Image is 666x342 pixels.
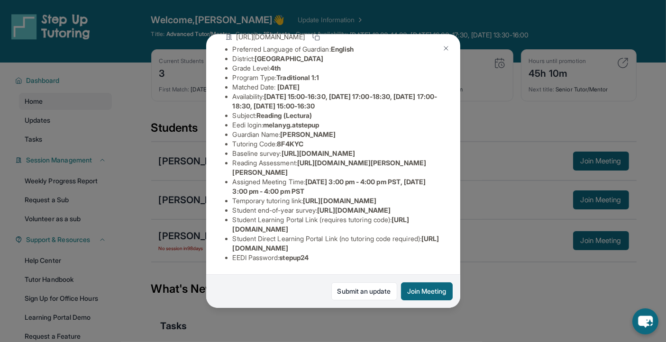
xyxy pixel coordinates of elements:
[233,178,426,195] span: [DATE] 3:00 pm - 4:00 pm PST, [DATE] 3:00 pm - 4:00 pm PST
[303,197,376,205] span: [URL][DOMAIN_NAME]
[233,149,441,158] li: Baseline survey :
[331,45,354,53] span: English
[233,45,441,54] li: Preferred Language of Guardian:
[233,139,441,149] li: Tutoring Code :
[233,92,438,110] span: [DATE] 15:00-16:30, [DATE] 17:00-18:30, [DATE] 17:00-18:30, [DATE] 15:00-16:30
[282,149,355,157] span: [URL][DOMAIN_NAME]
[233,177,441,196] li: Assigned Meeting Time :
[233,159,427,176] span: [URL][DOMAIN_NAME][PERSON_NAME][PERSON_NAME]
[233,234,441,253] li: Student Direct Learning Portal Link (no tutoring code required) :
[281,130,336,138] span: [PERSON_NAME]
[237,32,305,42] span: [URL][DOMAIN_NAME]
[263,121,319,129] span: melanyg.atstepup
[442,45,450,52] img: Close Icon
[310,31,322,43] button: Copy link
[255,54,323,63] span: [GEOGRAPHIC_DATA]
[233,120,441,130] li: Eedi login :
[270,64,281,72] span: 4th
[233,253,441,262] li: EEDI Password :
[233,63,441,73] li: Grade Level:
[233,158,441,177] li: Reading Assessment :
[233,111,441,120] li: Subject :
[233,206,441,215] li: Student end-of-year survey :
[233,215,441,234] li: Student Learning Portal Link (requires tutoring code) :
[233,73,441,82] li: Program Type:
[233,92,441,111] li: Availability:
[401,282,453,300] button: Join Meeting
[331,282,397,300] a: Submit an update
[632,308,658,334] button: chat-button
[278,83,300,91] span: [DATE]
[277,140,303,148] span: 8F4KYC
[233,54,441,63] li: District:
[233,196,441,206] li: Temporary tutoring link :
[233,82,441,92] li: Matched Date:
[233,130,441,139] li: Guardian Name :
[256,111,312,119] span: Reading (Lectura)
[317,206,391,214] span: [URL][DOMAIN_NAME]
[276,73,319,81] span: Traditional 1:1
[280,253,309,261] span: stepup24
